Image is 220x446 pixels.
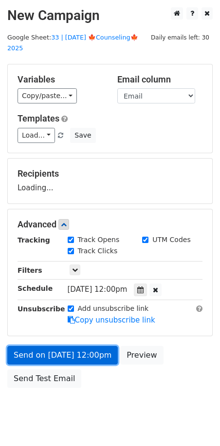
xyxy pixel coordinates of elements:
[171,399,220,446] iframe: Chat Widget
[7,7,213,24] h2: New Campaign
[18,128,55,143] a: Load...
[78,304,149,314] label: Add unsubscribe link
[78,235,120,245] label: Track Opens
[120,346,163,365] a: Preview
[18,284,53,292] strong: Schedule
[18,113,59,123] a: Templates
[18,168,202,194] div: Loading...
[18,305,65,313] strong: Unsubscribe
[68,285,128,294] span: [DATE] 12:00pm
[7,346,118,365] a: Send on [DATE] 12:00pm
[18,236,50,244] strong: Tracking
[68,316,155,324] a: Copy unsubscribe link
[152,235,190,245] label: UTM Codes
[7,34,138,52] a: 33 | [DATE] 🍁Counseling🍁 2025
[18,266,42,274] strong: Filters
[18,74,103,85] h5: Variables
[7,34,138,52] small: Google Sheet:
[147,32,213,43] span: Daily emails left: 30
[117,74,202,85] h5: Email column
[78,246,118,256] label: Track Clicks
[7,369,81,388] a: Send Test Email
[18,168,202,179] h5: Recipients
[70,128,95,143] button: Save
[18,219,202,230] h5: Advanced
[147,34,213,41] a: Daily emails left: 30
[18,88,77,103] a: Copy/paste...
